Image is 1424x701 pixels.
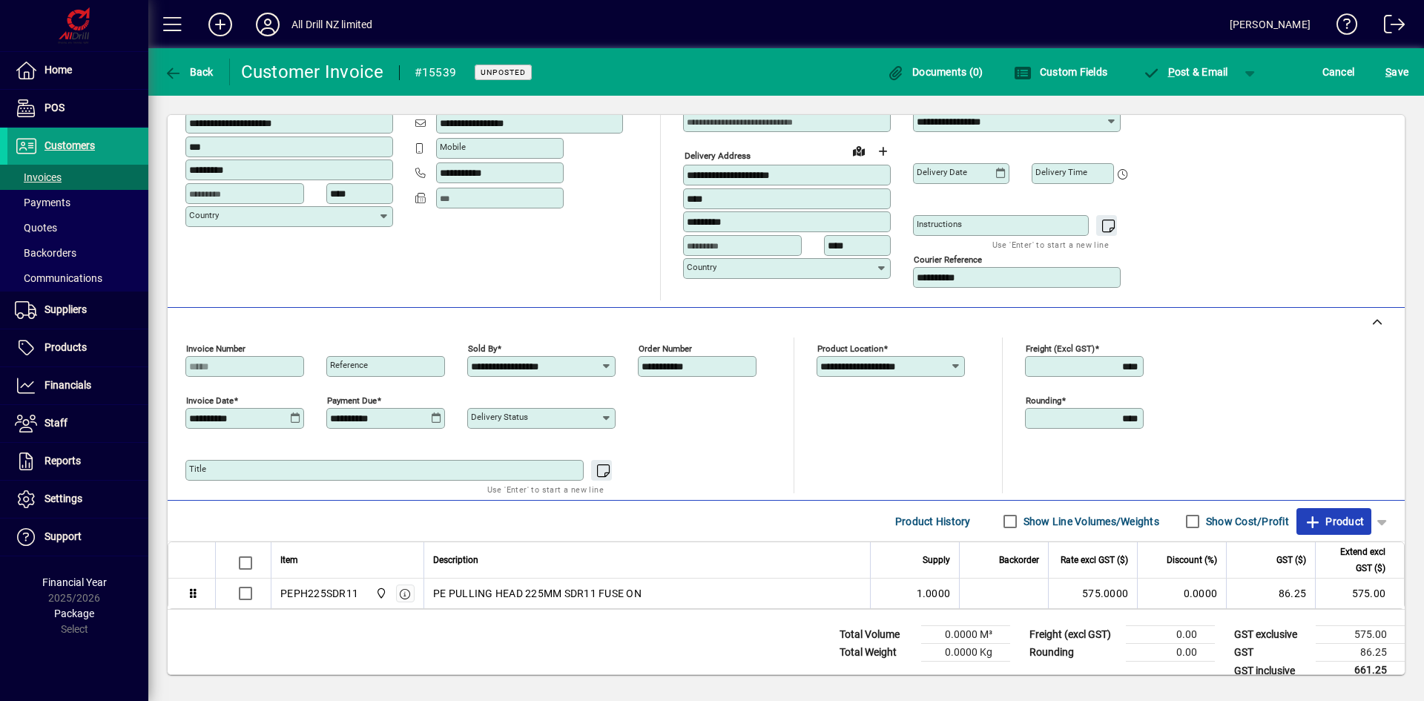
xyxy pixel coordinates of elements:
[7,190,148,215] a: Payments
[241,60,384,84] div: Customer Invoice
[847,139,871,162] a: View on map
[1010,59,1111,85] button: Custom Fields
[1226,579,1315,608] td: 86.25
[433,552,478,568] span: Description
[197,11,244,38] button: Add
[148,59,230,85] app-page-header-button: Back
[1203,514,1289,529] label: Show Cost/Profit
[1316,662,1405,680] td: 661.25
[440,142,466,152] mat-label: Mobile
[42,576,107,588] span: Financial Year
[1126,626,1215,644] td: 0.00
[7,90,148,127] a: POS
[887,66,983,78] span: Documents (0)
[7,519,148,556] a: Support
[1026,343,1095,354] mat-label: Freight (excl GST)
[1325,544,1385,576] span: Extend excl GST ($)
[1026,395,1061,406] mat-label: Rounding
[1316,644,1405,662] td: 86.25
[921,644,1010,662] td: 0.0000 Kg
[914,254,982,265] mat-label: Courier Reference
[1227,626,1316,644] td: GST exclusive
[7,443,148,480] a: Reports
[372,585,389,602] span: All Drill NZ Limited
[1058,586,1128,601] div: 575.0000
[189,464,206,474] mat-label: Title
[7,329,148,366] a: Products
[433,586,642,601] span: PE PULLING HEAD 225MM SDR11 FUSE ON
[923,552,950,568] span: Supply
[687,262,716,272] mat-label: Country
[44,417,67,429] span: Staff
[1137,579,1226,608] td: 0.0000
[832,644,921,662] td: Total Weight
[1230,13,1311,36] div: [PERSON_NAME]
[639,343,692,354] mat-label: Order number
[15,272,102,284] span: Communications
[1061,552,1128,568] span: Rate excl GST ($)
[1325,3,1358,51] a: Knowledge Base
[1315,579,1404,608] td: 575.00
[7,52,148,89] a: Home
[1373,3,1405,51] a: Logout
[186,343,245,354] mat-label: Invoice number
[15,222,57,234] span: Quotes
[164,66,214,78] span: Back
[7,292,148,329] a: Suppliers
[1322,60,1355,84] span: Cancel
[1385,66,1391,78] span: S
[44,530,82,542] span: Support
[817,343,883,354] mat-label: Product location
[44,303,87,315] span: Suppliers
[1276,552,1306,568] span: GST ($)
[1167,552,1217,568] span: Discount (%)
[15,197,70,208] span: Payments
[1021,514,1159,529] label: Show Line Volumes/Weights
[1135,59,1236,85] button: Post & Email
[1168,66,1175,78] span: P
[44,379,91,391] span: Financials
[1319,59,1359,85] button: Cancel
[1382,59,1412,85] button: Save
[1142,66,1228,78] span: ost & Email
[1014,66,1107,78] span: Custom Fields
[160,59,217,85] button: Back
[832,626,921,644] td: Total Volume
[7,405,148,442] a: Staff
[291,13,373,36] div: All Drill NZ limited
[44,493,82,504] span: Settings
[44,455,81,467] span: Reports
[7,367,148,404] a: Financials
[44,102,65,113] span: POS
[415,61,457,85] div: #15539
[44,341,87,353] span: Products
[7,240,148,266] a: Backorders
[15,171,62,183] span: Invoices
[481,68,526,77] span: Unposted
[921,626,1010,644] td: 0.0000 M³
[7,266,148,291] a: Communications
[15,247,76,259] span: Backorders
[1316,626,1405,644] td: 575.00
[895,510,971,533] span: Product History
[44,139,95,151] span: Customers
[992,236,1109,253] mat-hint: Use 'Enter' to start a new line
[280,586,358,601] div: PEPH225SDR11
[917,167,967,177] mat-label: Delivery date
[1385,60,1408,84] span: ave
[487,481,604,498] mat-hint: Use 'Enter' to start a new line
[917,219,962,229] mat-label: Instructions
[471,412,528,422] mat-label: Delivery status
[1304,510,1364,533] span: Product
[1022,644,1126,662] td: Rounding
[1126,644,1215,662] td: 0.00
[186,395,234,406] mat-label: Invoice date
[330,360,368,370] mat-label: Reference
[44,64,72,76] span: Home
[7,215,148,240] a: Quotes
[7,481,148,518] a: Settings
[244,11,291,38] button: Profile
[189,210,219,220] mat-label: Country
[280,552,298,568] span: Item
[999,552,1039,568] span: Backorder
